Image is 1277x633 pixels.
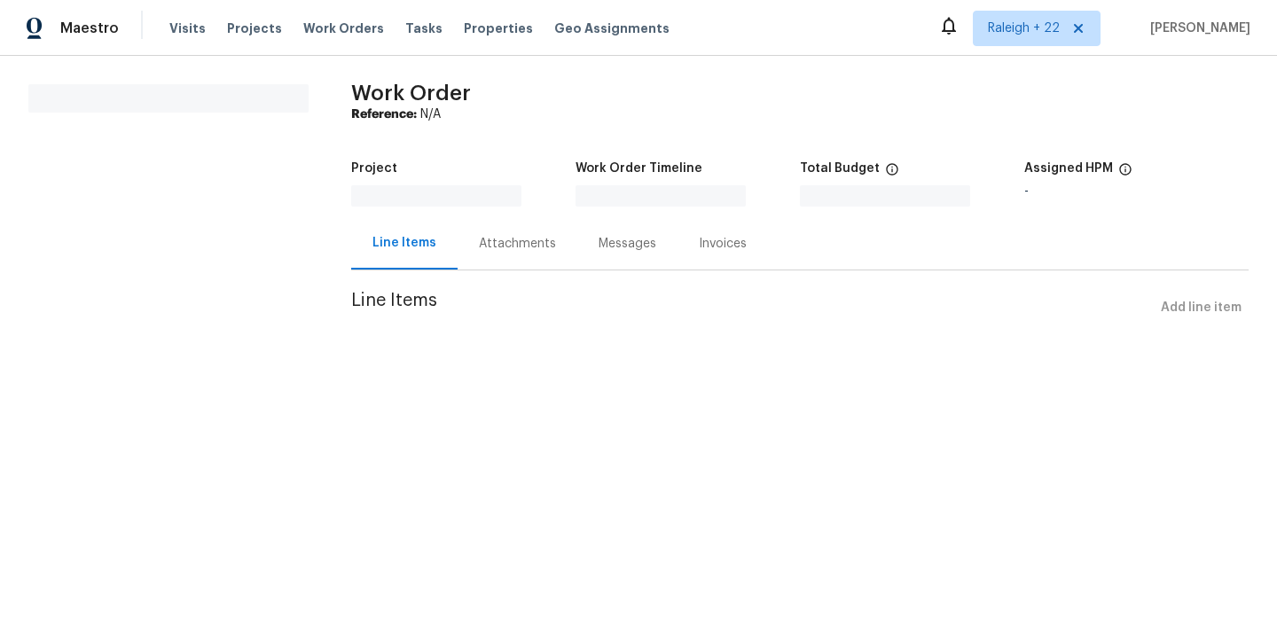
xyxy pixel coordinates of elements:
[351,105,1249,123] div: N/A
[554,20,670,37] span: Geo Assignments
[351,82,471,104] span: Work Order
[303,20,384,37] span: Work Orders
[988,20,1060,37] span: Raleigh + 22
[169,20,206,37] span: Visits
[464,20,533,37] span: Properties
[351,292,1154,324] span: Line Items
[372,234,436,252] div: Line Items
[1143,20,1250,37] span: [PERSON_NAME]
[479,235,556,253] div: Attachments
[351,162,397,175] h5: Project
[60,20,119,37] span: Maestro
[1118,162,1132,185] span: The hpm assigned to this work order.
[800,162,880,175] h5: Total Budget
[1024,185,1249,198] div: -
[599,235,656,253] div: Messages
[699,235,747,253] div: Invoices
[351,108,417,121] b: Reference:
[405,22,443,35] span: Tasks
[227,20,282,37] span: Projects
[1024,162,1113,175] h5: Assigned HPM
[885,162,899,185] span: The total cost of line items that have been proposed by Opendoor. This sum includes line items th...
[576,162,702,175] h5: Work Order Timeline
